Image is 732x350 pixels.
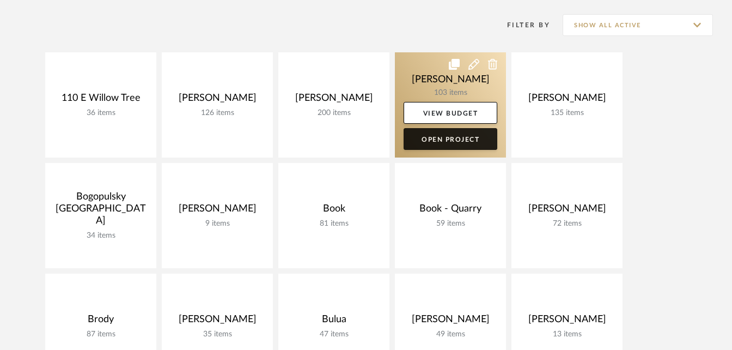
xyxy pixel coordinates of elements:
[170,203,264,219] div: [PERSON_NAME]
[404,313,497,330] div: [PERSON_NAME]
[54,330,148,339] div: 87 items
[404,219,497,228] div: 59 items
[54,231,148,240] div: 34 items
[404,203,497,219] div: Book - Quarry
[170,219,264,228] div: 9 items
[170,108,264,118] div: 126 items
[520,219,614,228] div: 72 items
[404,330,497,339] div: 49 items
[170,92,264,108] div: [PERSON_NAME]
[520,313,614,330] div: [PERSON_NAME]
[520,92,614,108] div: [PERSON_NAME]
[170,330,264,339] div: 35 items
[54,92,148,108] div: 110 E Willow Tree
[287,108,381,118] div: 200 items
[287,92,381,108] div: [PERSON_NAME]
[493,20,550,31] div: Filter By
[520,108,614,118] div: 135 items
[287,219,381,228] div: 81 items
[404,128,497,150] a: Open Project
[287,330,381,339] div: 47 items
[170,313,264,330] div: [PERSON_NAME]
[520,330,614,339] div: 13 items
[54,108,148,118] div: 36 items
[287,313,381,330] div: Bulua
[520,203,614,219] div: [PERSON_NAME]
[404,102,497,124] a: View Budget
[287,203,381,219] div: Book
[54,191,148,231] div: Bogopulsky [GEOGRAPHIC_DATA]
[54,313,148,330] div: Brody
